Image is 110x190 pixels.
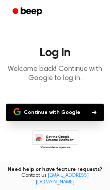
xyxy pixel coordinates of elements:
button: Continue with Google [6,104,104,121]
a: [EMAIL_ADDRESS][DOMAIN_NAME] [36,173,89,185]
a: Beep [7,5,49,19]
h1: Log In [6,47,104,59]
span: Contact us [4,173,106,186]
p: Welcome back! Continue with Google to log in. [6,65,104,83]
